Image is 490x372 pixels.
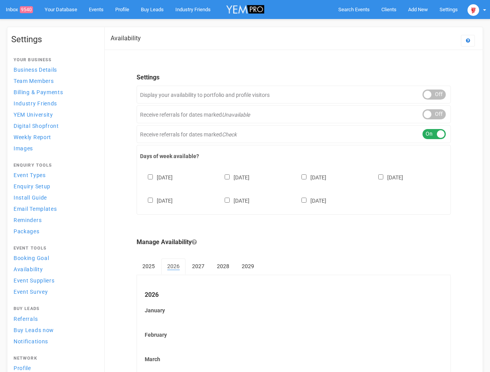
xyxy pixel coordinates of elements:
span: Booking Goal [14,255,49,261]
span: YEM University [14,112,53,118]
span: Event Types [14,172,46,178]
a: YEM University [11,109,97,120]
a: Images [11,143,97,153]
a: Digital Shopfront [11,121,97,131]
a: Availability [11,264,97,274]
input: [DATE] [301,174,306,179]
label: Days of week available? [140,152,447,160]
h4: Network [14,356,94,361]
img: open-uri20250107-2-1pbi2ie [467,4,479,16]
h2: Availability [111,35,141,42]
a: Referrals [11,313,97,324]
span: Enquiry Setup [14,183,50,189]
span: Digital Shopfront [14,123,59,129]
label: [DATE] [217,196,249,205]
label: January [145,307,443,314]
a: Industry Friends [11,98,97,108]
span: Notifications [14,338,48,344]
input: [DATE] [225,198,230,203]
span: Reminders [14,217,42,223]
span: Billing & Payments [14,89,63,95]
em: Unavailable [222,112,250,118]
span: Weekly Report [14,134,51,140]
span: Search Events [338,7,370,12]
a: 2025 [137,258,161,274]
span: Email Templates [14,206,57,212]
h4: Your Business [14,58,94,62]
span: Availability [14,266,43,272]
a: Event Survey [11,286,97,297]
a: Packages [11,226,97,236]
a: 2026 [161,258,185,275]
span: Packages [14,228,40,234]
label: [DATE] [140,173,173,181]
label: [DATE] [294,173,326,181]
span: Clients [381,7,397,12]
label: [DATE] [140,196,173,205]
span: Add New [408,7,428,12]
a: Event Suppliers [11,275,97,286]
em: Check [222,131,237,138]
input: [DATE] [148,198,153,203]
label: February [145,331,443,339]
legend: Settings [137,73,451,82]
a: Email Templates [11,203,97,214]
span: 9540 [20,6,33,13]
a: Reminders [11,215,97,225]
h1: Settings [11,35,97,44]
label: [DATE] [294,196,326,205]
input: [DATE] [378,174,383,179]
div: Receive referrals for dates marked [137,105,451,123]
a: Install Guide [11,192,97,203]
a: Notifications [11,336,97,346]
span: Images [14,145,33,152]
a: Team Members [11,76,97,86]
label: [DATE] [371,173,403,181]
input: [DATE] [148,174,153,179]
a: 2028 [211,258,235,274]
a: 2027 [186,258,210,274]
label: [DATE] [217,173,249,181]
a: Booking Goal [11,253,97,263]
a: Weekly Report [11,132,97,142]
input: [DATE] [301,198,306,203]
span: Business Details [14,67,57,73]
a: Buy Leads now [11,325,97,335]
span: Team Members [14,78,54,84]
a: 2029 [236,258,260,274]
div: Display your availability to portfolio and profile visitors [137,86,451,103]
h4: Enquiry Tools [14,163,94,168]
a: Event Types [11,170,97,180]
label: March [145,355,443,363]
div: Receive referrals for dates marked [137,125,451,143]
h4: Event Tools [14,246,94,251]
input: [DATE] [225,174,230,179]
a: Billing & Payments [11,87,97,97]
a: Business Details [11,64,97,75]
legend: Manage Availability [137,238,451,247]
span: Event Survey [14,289,48,295]
span: Install Guide [14,195,47,201]
span: Event Suppliers [14,277,55,284]
h4: Buy Leads [14,307,94,311]
a: Enquiry Setup [11,181,97,191]
legend: 2026 [145,291,443,300]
